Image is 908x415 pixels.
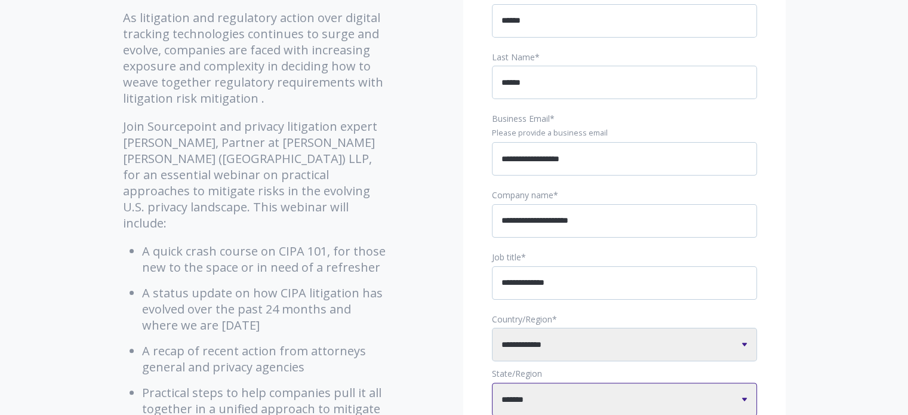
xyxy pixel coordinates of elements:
[492,51,535,63] span: Last Name
[142,285,389,333] li: A status update on how CIPA litigation has evolved over the past 24 months and where we are [DATE]
[492,251,521,263] span: Job title
[492,368,542,379] span: State/Region
[492,113,550,124] span: Business Email
[492,313,552,325] span: Country/Region
[123,118,389,231] p: Join Sourcepoint and privacy litigation expert [PERSON_NAME], Partner at [PERSON_NAME] [PERSON_NA...
[142,343,389,375] li: A recap of recent action from attorneys general and privacy agencies
[142,243,389,275] li: A quick crash course on CIPA 101, for those new to the space or in need of a refresher
[123,10,389,106] p: As litigation and regulatory action over digital tracking technologies continues to surge and evo...
[492,189,553,201] span: Company name
[492,128,757,139] legend: Please provide a business email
